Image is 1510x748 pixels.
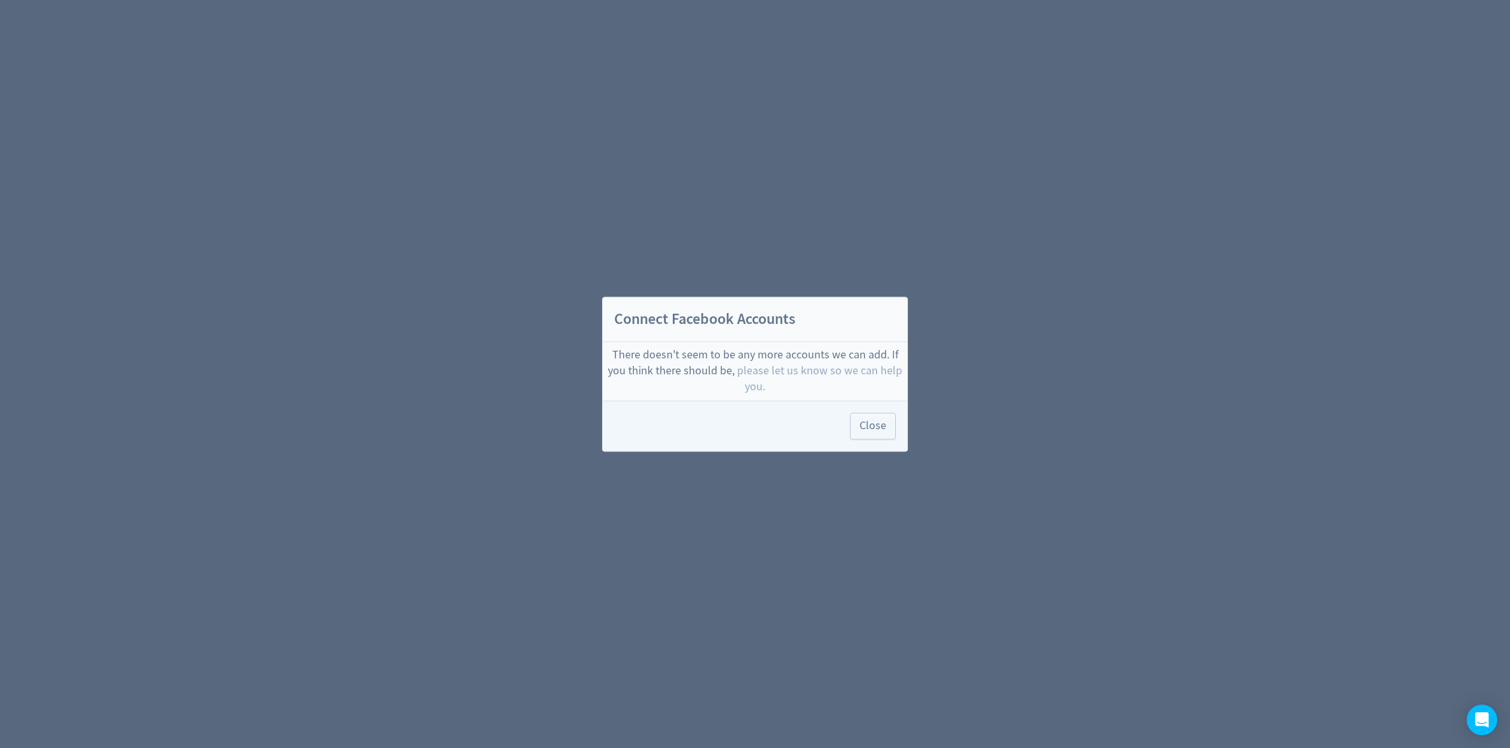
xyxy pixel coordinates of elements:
h2: Connect Facebook Accounts [603,297,907,342]
span: please let us know so we can help you. [737,364,902,395]
div: There doesn't seem to be any more accounts we can add. If you think there should be, [608,348,902,396]
span: Close [859,420,886,432]
button: Close [850,413,896,439]
div: Open Intercom Messenger [1467,705,1497,735]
